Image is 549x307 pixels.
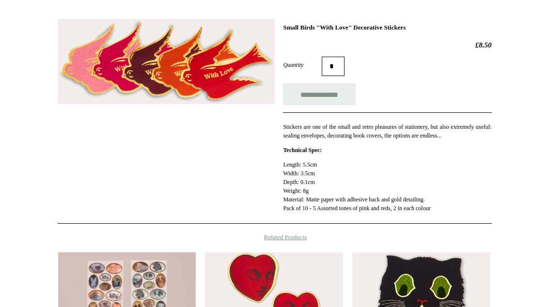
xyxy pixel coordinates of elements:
[283,161,491,213] p: Length: 5.5cm Width: 3.5cm Depth: 0.1cm Weight: 8g Material: Matte paper with adhesive back and g...
[32,234,517,242] h4: Related Products
[58,19,275,105] img: Small Birds "With Love" Decorative Stickers
[283,61,322,70] label: Quantity
[283,41,491,50] h2: £8.50
[283,123,491,140] p: Stickers are one of the small and retro pleasures of stationery, but also extremely useful: seali...
[283,24,491,32] h1: Small Birds "With Love" Decorative Stickers
[283,147,322,154] strong: Technical Spec:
